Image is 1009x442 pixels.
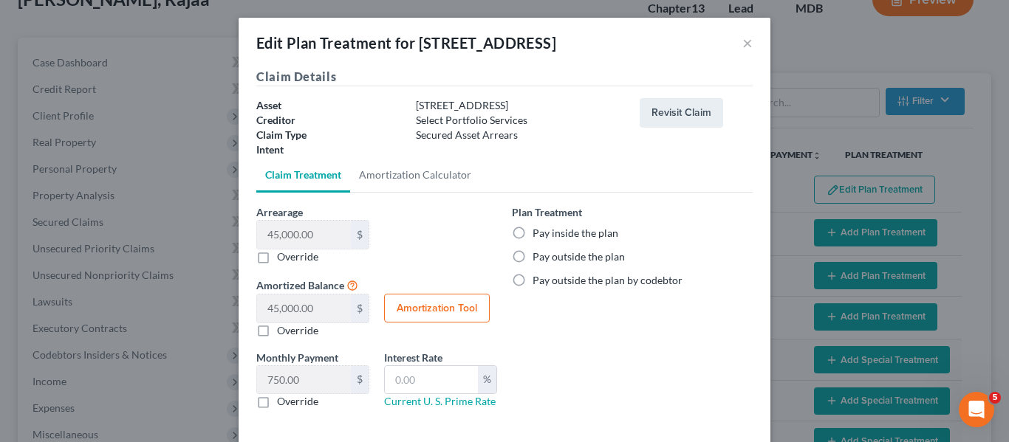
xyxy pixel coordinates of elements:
div: Intent [249,142,408,157]
div: Claim Type [249,128,408,142]
div: $ [351,366,369,394]
label: Override [277,323,318,338]
div: Asset [249,98,408,113]
label: Pay inside the plan [533,226,618,241]
input: 0.00 [257,221,351,249]
input: 0.00 [257,294,351,322]
label: Monthly Payment [256,350,338,365]
label: Pay outside the plan by codebtor [533,273,683,288]
h5: Claim Details [256,68,753,86]
iframe: Intercom live chat [959,392,994,427]
div: $ [351,294,369,322]
input: 0.00 [257,366,351,394]
label: Pay outside the plan [533,249,625,264]
div: Edit Plan Treatment for [STREET_ADDRESS] [256,32,556,53]
label: Interest Rate [384,350,442,365]
button: Amortization Tool [384,294,490,323]
label: Override [277,394,318,409]
label: Arrearage [256,204,303,220]
div: [STREET_ADDRESS] [408,98,632,113]
span: 5 [989,392,1001,404]
div: Creditor [249,113,408,128]
div: Select Portfolio Services [408,113,632,128]
button: × [742,34,753,52]
a: Claim Treatment [256,157,350,193]
div: % [478,366,496,394]
label: Plan Treatment [512,204,582,220]
span: Amortized Balance [256,279,344,291]
button: Revisit Claim [640,98,723,128]
input: 0.00 [385,366,478,394]
label: Override [277,249,318,264]
div: $ [351,221,369,249]
div: Secured Asset Arrears [408,128,632,142]
a: Current U. S. Prime Rate [384,395,496,407]
a: Amortization Calculator [350,157,480,193]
